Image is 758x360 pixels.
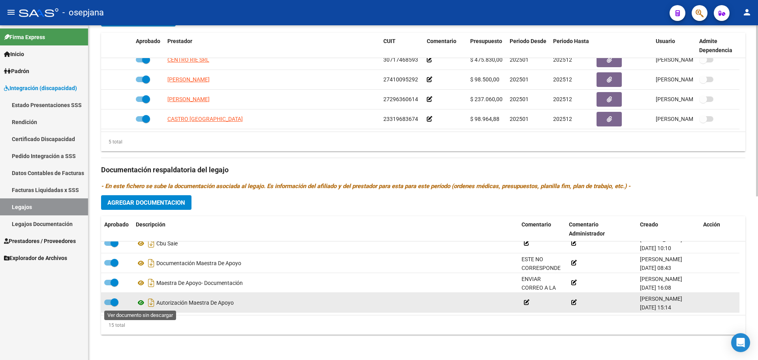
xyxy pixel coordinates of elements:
span: Padrón [4,67,29,75]
datatable-header-cell: Periodo Hasta [550,33,593,59]
span: Acción [703,221,720,228]
datatable-header-cell: Comentario [518,216,566,242]
span: CUIT [383,38,396,44]
span: Descripción [136,221,165,228]
span: [PERSON_NAME] [640,276,682,282]
datatable-header-cell: Comentario [424,33,467,59]
i: - En este fichero se sube la documentación asociada al legajo. Es información del afiliado y del ... [101,183,630,190]
div: Cbu Saie [136,237,515,250]
span: ESTE NO CORRESPONDE [522,256,561,281]
span: Inicio [4,50,24,58]
span: Comentario [427,38,456,44]
div: 15 total [101,321,125,330]
span: CASTRO [GEOGRAPHIC_DATA] [167,116,243,122]
mat-icon: menu [6,8,16,17]
span: - osepjana [62,4,104,21]
span: Aprobado [136,38,160,44]
datatable-header-cell: Periodo Desde [507,33,550,59]
span: [PERSON_NAME] [640,236,682,243]
span: [PERSON_NAME] [640,256,682,262]
span: 202512 [553,57,572,63]
span: Usuario [656,38,675,44]
datatable-header-cell: CUIT [380,33,424,59]
span: Comentario Administrador [569,221,605,237]
span: Firma Express [4,33,45,41]
i: Descargar documento [146,277,156,289]
span: Aprobado [104,221,129,228]
span: [DATE] 15:14 [640,304,671,311]
datatable-header-cell: Descripción [133,216,518,242]
span: [PERSON_NAME] [640,296,682,302]
datatable-header-cell: Prestador [164,33,380,59]
div: 5 total [101,138,122,146]
span: 202501 [510,116,529,122]
span: 202501 [510,57,529,63]
span: Presupuesto [470,38,502,44]
span: 27410095292 [383,76,418,83]
datatable-header-cell: Comentario Administrador [566,216,637,242]
span: 202512 [553,76,572,83]
span: $ 475.830,00 [470,57,503,63]
span: 23319683674 [383,116,418,122]
span: $ 98.500,00 [470,76,499,83]
span: Prestador [167,38,192,44]
span: Admite Dependencia [699,38,732,53]
i: Descargar documento [146,237,156,250]
span: Agregar Documentacion [107,199,185,206]
span: 202512 [553,116,572,122]
datatable-header-cell: Aprobado [133,33,164,59]
span: [PERSON_NAME] [DATE] [656,57,718,63]
span: CENTRO RIE SRL [167,57,209,63]
datatable-header-cell: Acción [700,216,739,242]
span: Prestadores / Proveedores [4,237,76,245]
span: [PERSON_NAME] [DATE] [656,96,718,102]
span: Explorador de Archivos [4,254,67,262]
h3: Documentación respaldatoria del legajo [101,164,745,175]
div: Documentación Maestra De Apoyo [136,257,515,270]
span: 202501 [510,96,529,102]
span: $ 98.964,88 [470,116,499,122]
datatable-header-cell: Admite Dependencia [696,33,739,59]
span: Integración (discapacidad) [4,84,77,92]
span: Periodo Desde [510,38,546,44]
span: 202512 [553,96,572,102]
mat-icon: person [742,8,752,17]
button: Agregar Documentacion [101,195,191,210]
div: Maestra De Apoyo- Documentación [136,277,515,289]
span: Periodo Hasta [553,38,589,44]
i: Descargar documento [146,296,156,309]
span: Creado [640,221,658,228]
span: 27296360614 [383,96,418,102]
span: [DATE] 16:08 [640,285,671,291]
span: [PERSON_NAME] [DATE] [656,76,718,83]
datatable-header-cell: Aprobado [101,216,133,242]
span: [PERSON_NAME] [167,96,210,102]
span: [PERSON_NAME] [167,76,210,83]
span: 30717468593 [383,57,418,63]
span: 202501 [510,76,529,83]
span: [DATE] 08:43 [640,265,671,271]
span: [PERSON_NAME] [DATE] [656,116,718,122]
datatable-header-cell: Usuario [653,33,696,59]
span: $ 237.060,00 [470,96,503,102]
i: Descargar documento [146,257,156,270]
datatable-header-cell: Creado [637,216,700,242]
span: Comentario [522,221,551,228]
span: [DATE] 10:10 [640,245,671,251]
div: Autorización Maestra De Apoyo [136,296,515,309]
datatable-header-cell: Presupuesto [467,33,507,59]
div: Open Intercom Messenger [731,333,750,352]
